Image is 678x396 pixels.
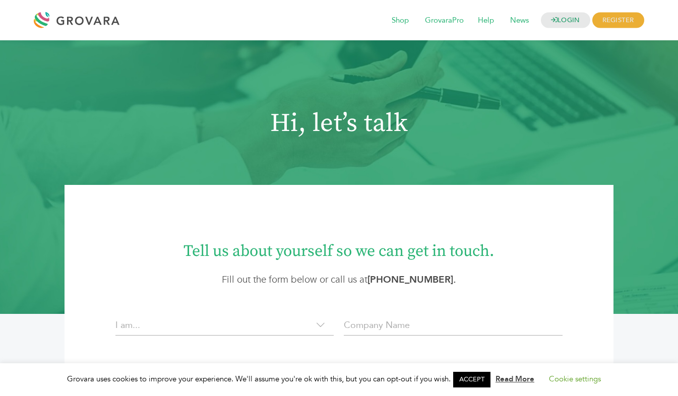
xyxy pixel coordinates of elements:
[453,372,490,387] a: ACCEPT
[92,233,586,262] h1: Tell us about yourself so we can get in touch.
[503,11,536,30] span: News
[471,15,501,26] a: Help
[92,273,586,287] p: Fill out the form below or call us at
[418,15,471,26] a: GrovaraPro
[592,13,644,28] span: REGISTER
[496,374,534,384] a: Read More
[471,11,501,30] span: Help
[385,11,416,30] span: Shop
[344,318,410,332] label: Company Name
[549,374,601,384] a: Cookie settings
[418,11,471,30] span: GrovaraPro
[367,273,456,286] strong: .
[503,15,536,26] a: News
[67,374,611,384] span: Grovara uses cookies to improve your experience. We'll assume you're ok with this, but you can op...
[39,109,639,140] h1: Hi, let’s talk
[541,13,590,28] a: LOGIN
[367,273,453,286] a: [PHONE_NUMBER]
[385,15,416,26] a: Shop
